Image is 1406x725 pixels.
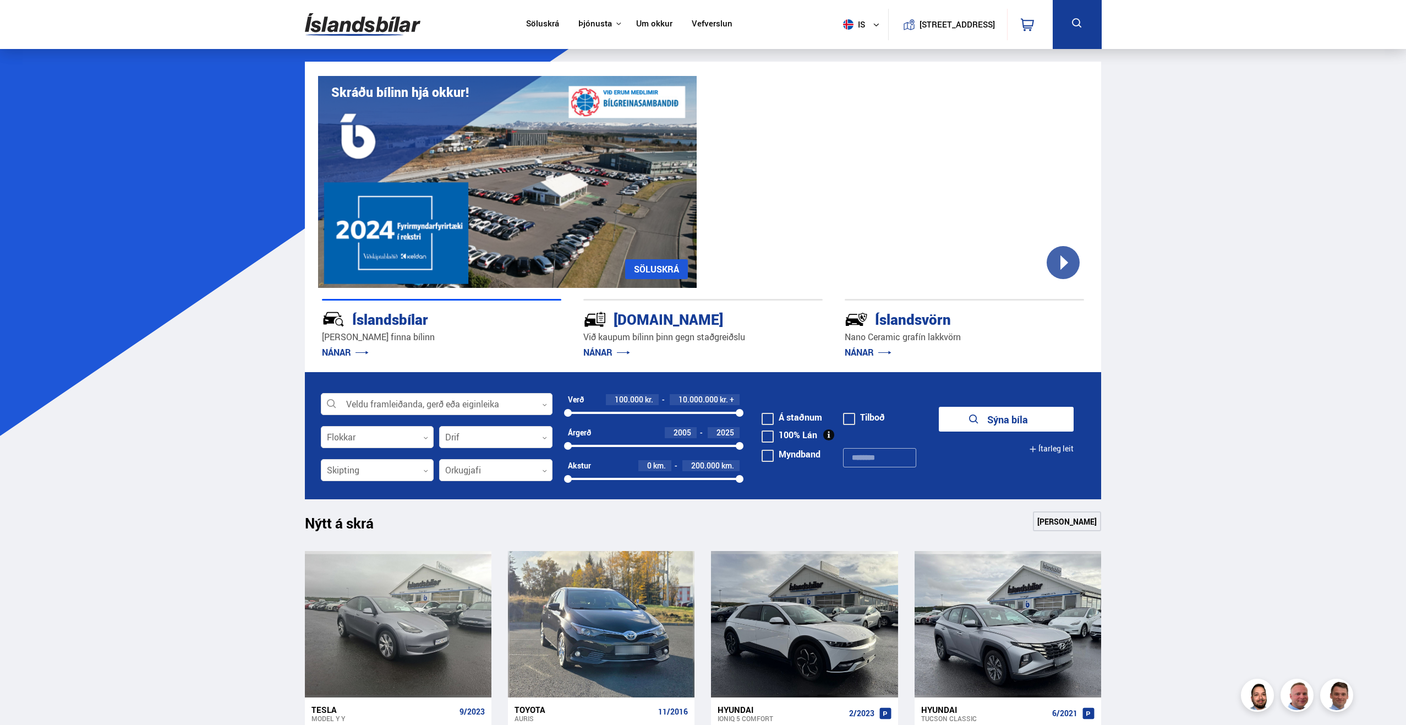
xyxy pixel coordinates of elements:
div: Model Y Y [311,715,455,722]
a: Vefverslun [692,19,732,30]
h1: Nýtt á skrá [305,515,393,538]
a: Um okkur [636,19,672,30]
p: Nano Ceramic grafín lakkvörn [845,331,1084,344]
div: Íslandsvörn [845,309,1045,328]
button: Þjónusta [578,19,612,29]
span: kr. [720,395,728,404]
img: JRvxyua_JYH6wB4c.svg [322,308,345,331]
a: NÁNAR [845,346,891,358]
a: SÖLUSKRÁ [625,259,688,279]
span: 2/2023 [849,709,874,718]
label: 100% Lán [762,430,817,439]
label: Tilboð [843,413,885,422]
a: [STREET_ADDRESS] [894,9,1001,40]
div: Akstur [568,461,591,470]
div: Auris [515,715,654,722]
span: 9/2023 [459,707,485,716]
span: 2025 [716,427,734,438]
div: Árgerð [568,428,591,437]
button: Ítarleg leit [1029,437,1074,461]
span: 2005 [674,427,691,438]
div: Hyundai [718,705,844,715]
label: Á staðnum [762,413,822,422]
div: Tesla [311,705,455,715]
img: tr5P-W3DuiFaO7aO.svg [583,308,606,331]
div: IONIQ 5 COMFORT [718,715,844,722]
div: Tucson CLASSIC [921,715,1048,722]
span: is [839,19,866,30]
span: kr. [645,395,653,404]
a: NÁNAR [322,346,369,358]
div: Toyota [515,705,654,715]
p: [PERSON_NAME] finna bílinn [322,331,561,344]
button: Opna LiveChat spjallviðmót [9,4,42,37]
div: [DOMAIN_NAME] [583,309,784,328]
a: [PERSON_NAME] [1033,511,1101,531]
span: 100.000 [615,394,643,405]
img: nhp88E3Fdnt1Opn2.png [1243,680,1276,713]
div: Hyundai [921,705,1048,715]
span: 10.000.000 [679,394,718,405]
span: km. [721,461,734,470]
span: 6/2021 [1052,709,1077,718]
label: Myndband [762,450,820,459]
img: eKx6w-_Home_640_.png [318,76,697,288]
img: -Svtn6bYgwAsiwNX.svg [845,308,868,331]
p: Við kaupum bílinn þinn gegn staðgreiðslu [583,331,823,344]
button: Sýna bíla [939,407,1074,432]
h1: Skráðu bílinn hjá okkur! [331,85,469,100]
button: is [839,8,888,41]
img: G0Ugv5HjCgRt.svg [305,7,420,42]
span: km. [653,461,666,470]
button: [STREET_ADDRESS] [924,20,991,29]
img: siFngHWaQ9KaOqBr.png [1282,680,1315,713]
span: + [730,395,734,404]
div: Íslandsbílar [322,309,522,328]
span: 200.000 [691,460,720,471]
div: Verð [568,395,584,404]
a: Söluskrá [526,19,559,30]
img: FbJEzSuNWCJXmdc-.webp [1322,680,1355,713]
img: svg+xml;base64,PHN2ZyB4bWxucz0iaHR0cDovL3d3dy53My5vcmcvMjAwMC9zdmciIHdpZHRoPSI1MTIiIGhlaWdodD0iNT... [843,19,854,30]
span: 0 [647,460,652,471]
a: NÁNAR [583,346,630,358]
span: 11/2016 [658,707,688,716]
